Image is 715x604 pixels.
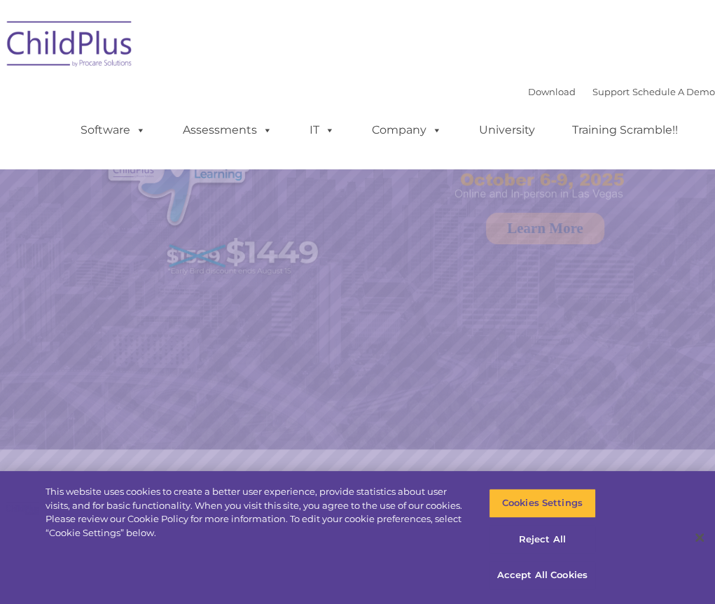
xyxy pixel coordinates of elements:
a: University [465,116,549,144]
a: Support [592,86,630,97]
button: Close [684,522,715,553]
a: Schedule A Demo [632,86,715,97]
a: Training Scramble!! [558,116,692,144]
a: Download [528,86,576,97]
button: Reject All [489,525,596,554]
div: This website uses cookies to create a better user experience, provide statistics about user visit... [46,485,467,540]
button: Cookies Settings [489,489,596,518]
a: Software [67,116,160,144]
a: IT [296,116,349,144]
a: Assessments [169,116,286,144]
a: Learn More [486,213,604,244]
button: Accept All Cookies [489,561,596,590]
font: | [528,86,715,97]
a: Company [358,116,456,144]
